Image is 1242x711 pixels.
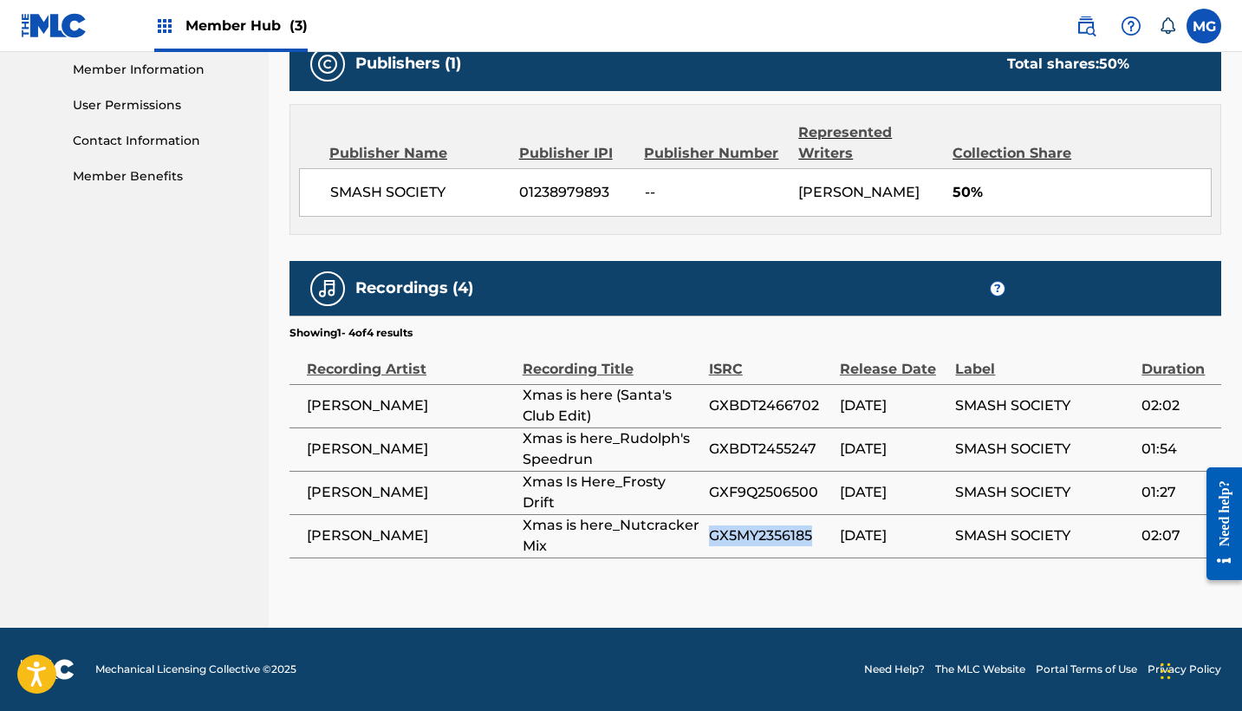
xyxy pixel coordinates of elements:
h5: Recordings (4) [355,278,473,298]
span: Mechanical Licensing Collective © 2025 [95,662,296,677]
span: 50% [953,182,1211,203]
div: Publisher Number [644,143,785,164]
span: 01:27 [1141,482,1213,503]
span: Xmas is here_Rudolph's Speedrun [523,428,700,470]
div: Recording Artist [307,341,514,380]
div: User Menu [1187,9,1221,43]
span: SMASH SOCIETY [955,525,1133,546]
a: Privacy Policy [1148,662,1221,677]
span: ? [991,282,1005,296]
span: Xmas Is Here_Frosty Drift [523,472,700,513]
img: Top Rightsholders [154,16,175,36]
a: Member Information [73,61,248,79]
span: SMASH SOCIETY [955,395,1133,416]
a: Portal Terms of Use [1036,662,1137,677]
span: [PERSON_NAME] [307,525,514,546]
a: Public Search [1069,9,1103,43]
a: Contact Information [73,132,248,150]
span: SMASH SOCIETY [955,482,1133,503]
span: GXBDT2455247 [709,439,831,460]
a: Need Help? [864,662,925,677]
span: 01238979893 [519,182,632,203]
div: Recording Title [523,341,700,380]
span: [DATE] [840,525,947,546]
div: Label [955,341,1133,380]
span: [DATE] [840,395,947,416]
div: Total shares: [1007,54,1129,75]
img: search [1076,16,1096,36]
img: help [1121,16,1141,36]
div: Duration [1141,341,1213,380]
a: The MLC Website [935,662,1025,677]
div: ISRC [709,341,831,380]
div: Represented Writers [798,122,940,164]
span: [PERSON_NAME] [798,184,920,200]
span: Xmas is here_Nutcracker Mix [523,515,700,557]
div: Collection Share [953,143,1085,164]
img: logo [21,659,75,680]
span: Xmas is here (Santa's Club Edit) [523,385,700,427]
div: Drag [1161,645,1171,697]
span: GX5MY2356185 [709,525,831,546]
img: MLC Logo [21,13,88,38]
span: SMASH SOCIETY [330,182,506,203]
span: GXBDT2466702 [709,395,831,416]
span: [PERSON_NAME] [307,482,514,503]
span: 50 % [1099,55,1129,72]
span: [PERSON_NAME] [307,395,514,416]
div: Publisher IPI [519,143,632,164]
div: Publisher Name [329,143,506,164]
iframe: Resource Center [1193,450,1242,598]
img: Publishers [317,54,338,75]
span: SMASH SOCIETY [955,439,1133,460]
span: [PERSON_NAME] [307,439,514,460]
span: 02:02 [1141,395,1213,416]
span: GXF9Q2506500 [709,482,831,503]
iframe: Chat Widget [1155,628,1242,711]
a: Member Benefits [73,167,248,186]
p: Showing 1 - 4 of 4 results [289,325,413,341]
a: User Permissions [73,96,248,114]
span: 02:07 [1141,525,1213,546]
span: [DATE] [840,439,947,460]
span: [DATE] [840,482,947,503]
div: Help [1114,9,1148,43]
span: 01:54 [1141,439,1213,460]
span: (3) [289,17,308,34]
div: Notifications [1159,17,1176,35]
span: -- [645,182,786,203]
span: Member Hub [185,16,308,36]
div: Release Date [840,341,947,380]
h5: Publishers (1) [355,54,461,74]
img: Recordings [317,278,338,299]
